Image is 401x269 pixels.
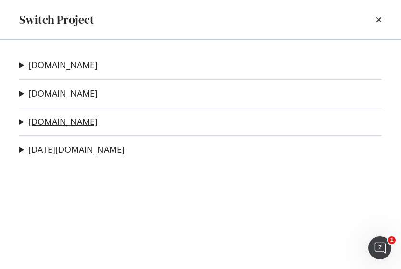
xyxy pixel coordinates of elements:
summary: [DOMAIN_NAME] [19,87,98,100]
a: [DOMAIN_NAME] [28,88,98,98]
summary: [DOMAIN_NAME] [19,116,98,128]
div: Switch Project [19,12,94,28]
iframe: Intercom live chat [368,236,391,259]
a: [DOMAIN_NAME] [28,117,98,127]
summary: [DATE][DOMAIN_NAME] [19,144,125,156]
a: [DATE][DOMAIN_NAME] [28,145,125,155]
summary: [DOMAIN_NAME] [19,59,98,72]
div: times [376,12,382,28]
a: [DOMAIN_NAME] [28,60,98,70]
span: 1 [388,236,396,244]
